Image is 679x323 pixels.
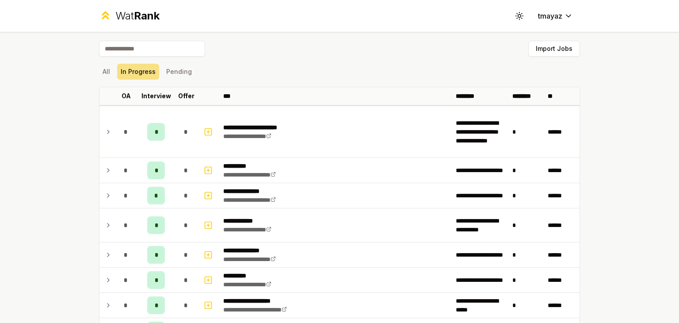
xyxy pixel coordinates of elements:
[13,12,48,19] a: Back to Top
[178,92,195,100] p: Offer
[528,41,580,57] button: Import Jobs
[4,54,31,61] label: Font Size
[538,11,562,21] span: tmayaz
[99,9,160,23] a: WatRank
[134,9,160,22] span: Rank
[11,62,25,69] span: 16 px
[4,4,129,12] div: Outline
[163,64,195,80] button: Pending
[122,92,131,100] p: OA
[99,64,114,80] button: All
[115,9,160,23] div: Wat
[117,64,159,80] button: In Progress
[4,28,129,38] h3: Style
[141,92,171,100] p: Interview
[531,8,580,24] button: tmayaz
